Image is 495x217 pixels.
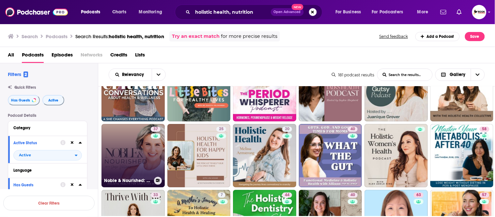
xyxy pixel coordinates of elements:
span: 63 [416,192,421,198]
span: 44 [285,192,289,198]
a: Show notifications dropdown [438,7,449,18]
span: Has Guests [11,99,30,102]
div: Category [13,126,78,130]
span: Gallery [450,72,466,77]
button: Active Status [13,139,60,147]
span: for more precise results [221,33,277,40]
a: Try an exact match [172,33,220,40]
button: open menu [152,69,165,81]
span: 2 [23,71,28,77]
button: Has Guests [8,95,40,105]
a: 37 [151,127,161,132]
a: 20 [233,124,296,187]
div: Search podcasts, credits, & more... [181,5,329,20]
a: 20 [282,127,292,132]
div: Language [13,168,78,173]
button: open menu [109,72,152,77]
span: 7 [221,192,223,198]
button: Save [465,32,485,41]
h2: filter dropdown [13,150,82,161]
a: 40 [299,124,362,187]
span: 33 [153,192,158,198]
a: 7 [218,193,225,198]
a: All [8,50,14,63]
span: 57 [482,192,487,198]
span: holistic health, nutrition [109,33,164,39]
h3: Podcasts [46,33,68,39]
a: Episodes [52,50,73,63]
button: Open AdvancedNew [271,8,304,16]
button: Send feedback [378,34,410,39]
span: Monitoring [139,8,162,17]
a: 48 [299,58,362,121]
a: 58 [430,124,494,187]
a: Podcasts [22,50,44,63]
button: Has Guests [13,181,60,189]
span: More [417,8,428,17]
a: Podchaser - Follow, Share and Rate Podcasts [5,6,68,18]
span: Quick Filters [14,85,36,90]
a: 52 [101,58,165,121]
span: Networks [81,50,102,63]
a: Lists [135,50,145,63]
a: 40 [348,193,358,198]
span: New [292,4,303,10]
div: Has Guests [13,183,56,187]
a: 37Noble & Nourished: Holistic Health for [PERSON_NAME] [101,124,165,187]
button: Clear Filters [3,196,95,210]
a: 63 [414,193,424,198]
a: 33 [151,193,161,198]
button: open menu [331,7,369,17]
button: Language [13,166,82,174]
span: Charts [112,8,126,17]
a: 24 [167,58,231,121]
span: Relevancy [122,72,147,77]
button: Choose View [435,69,485,81]
button: Show profile menu [472,5,487,19]
h3: Noble & Nourished: Holistic Health for [PERSON_NAME] [104,178,151,183]
a: 44 [282,193,292,198]
span: 40 [350,192,355,198]
span: Podcasts [81,8,100,17]
span: 25 [219,126,224,132]
img: User Profile [472,5,487,19]
a: 40 [348,127,358,132]
span: For Business [335,8,361,17]
a: 25 [167,124,231,187]
h2: Choose List sort [109,69,166,81]
span: 37 [153,126,158,132]
span: For Podcasters [372,8,403,17]
button: Category [13,124,82,132]
a: Show notifications dropdown [454,7,464,18]
div: Search Results: [75,33,164,39]
a: 25 [216,127,226,132]
a: Charts [108,7,130,17]
a: Search Results:holistic health, nutrition [75,33,164,39]
span: Active [48,99,58,102]
a: 21 [430,58,494,121]
a: 58 [480,127,489,132]
h3: Search [22,33,38,39]
a: Add a Podcast [415,32,460,41]
span: 40 [350,126,355,132]
button: open menu [76,7,109,17]
span: Active [19,153,31,157]
button: open menu [134,7,171,17]
h2: Filters [8,71,28,77]
button: open menu [413,7,437,17]
a: Credits [110,50,127,63]
a: 57 [480,193,489,198]
span: Open Advanced [274,10,301,14]
span: Logged in as BookLaunchers [472,5,487,19]
span: 58 [482,126,487,132]
button: open menu [368,7,413,17]
button: open menu [13,150,82,161]
input: Search podcasts, credits, & more... [193,7,271,17]
a: 56 [364,58,428,121]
